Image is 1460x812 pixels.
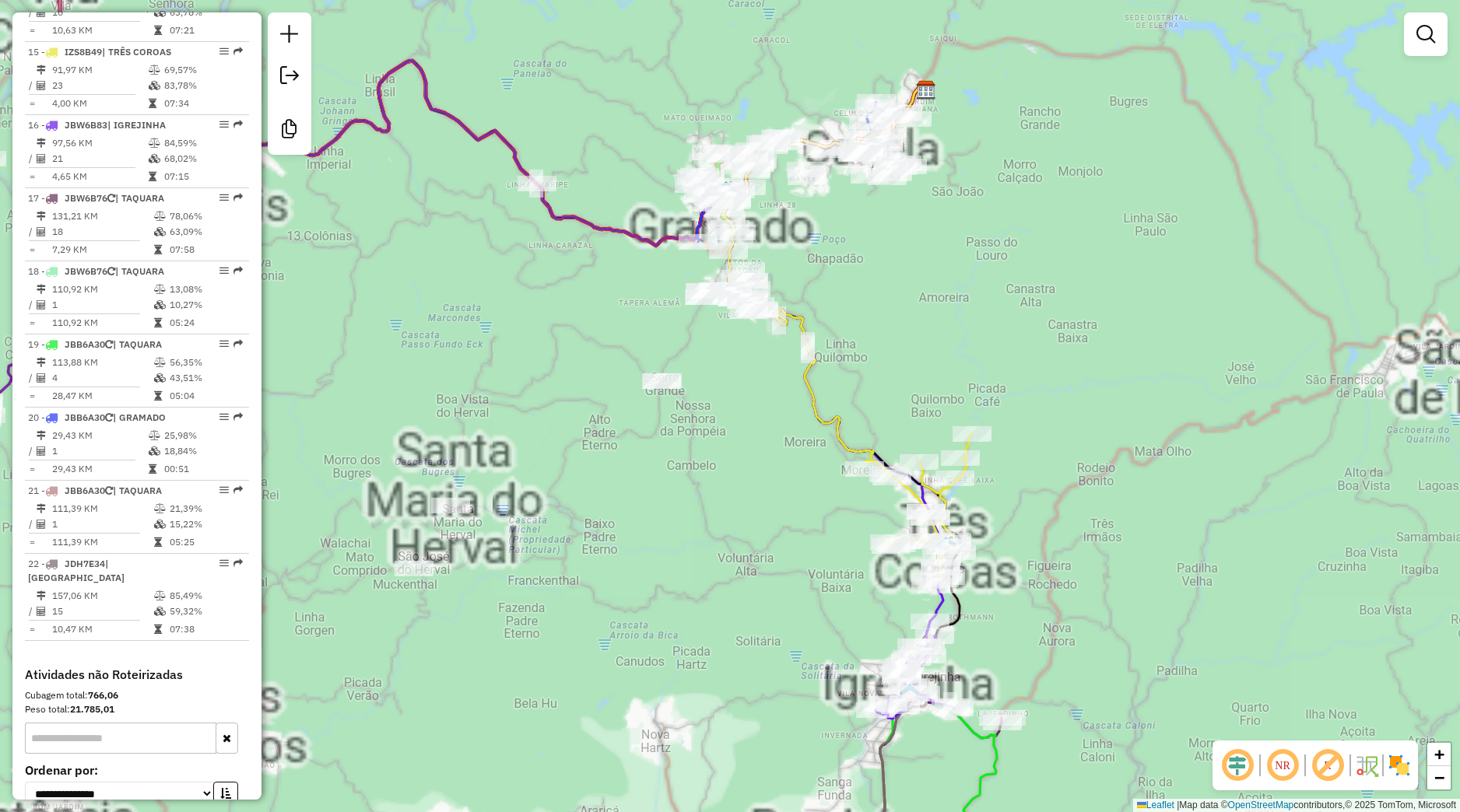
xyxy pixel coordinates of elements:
[149,81,160,90] i: % de utilização da cubagem
[1219,747,1256,784] span: Ocultar deslocamento
[25,688,249,702] div: Cubagem total:
[88,689,118,701] strong: 766,06
[149,65,160,75] i: % de utilização do peso
[28,516,36,532] td: /
[738,302,777,317] div: Atividade não roteirizada - MINI MERCADO NAPOLIT
[65,558,105,569] span: JDH7E34
[51,428,148,443] td: 29,43 KM
[65,265,107,277] span: JBW6B76
[149,464,156,474] i: Tempo total em rota
[28,151,36,166] td: /
[1228,800,1294,810] a: OpenStreetMap
[642,373,681,389] div: Atividade não roteirizada - RICARDO DAMBROS ME
[28,169,36,184] td: =
[28,338,162,350] span: 19 -
[115,265,164,277] span: | TAQUARA
[163,461,242,477] td: 00:51
[703,282,742,298] div: Atividade não roteirizada - RAFAEL LIMA DE OLIVE
[37,520,46,529] i: Total de Atividades
[1309,747,1346,784] span: Exibir rótulo
[37,212,46,221] i: Distância Total
[716,180,736,201] img: Gramado
[154,391,162,401] i: Tempo total em rota
[718,291,756,306] div: Atividade não roteirizada - VIP SUPERMERCADO LTD
[169,224,243,240] td: 63,09%
[717,225,756,240] div: Atividade não roteirizada - SUPERMERCADO KASTOR
[844,146,883,162] div: Atividade não roteirizada - MERCADO BROMBATTI
[154,8,166,17] i: % de utilização da cubagem
[65,338,105,350] span: JBB6A30
[169,588,243,604] td: 85,49%
[843,145,882,161] div: Atividade não roteirizada - MERCADO BROMBATTI
[65,411,105,423] span: JBB6A30
[37,358,46,367] i: Distância Total
[70,703,114,715] strong: 21.785,01
[28,558,125,583] span: 22 -
[154,607,166,616] i: % de utilização da cubagem
[37,446,46,456] i: Total de Atividades
[169,5,243,20] td: 63,78%
[51,370,153,386] td: 4
[274,60,305,95] a: Exportar sessão
[900,684,920,704] img: Igrejinha
[233,47,243,56] em: Rota exportada
[154,591,166,600] i: % de utilização do peso
[154,26,162,35] i: Tempo total em rota
[28,96,36,111] td: =
[105,486,113,495] i: Veículo já utilizado nesta sessão
[1427,766,1451,789] a: Zoom out
[51,151,148,166] td: 21
[154,373,166,383] i: % de utilização da cubagem
[727,293,766,309] div: Atividade não roteirizada - GUINCHOS WALLENTINI
[219,412,229,422] em: Opções
[28,621,36,637] td: =
[1354,753,1379,778] img: Fluxo de ruas
[37,504,46,513] i: Distância Total
[907,504,946,520] div: Atividade não roteirizada - DIAS e SEMLER SUPERM
[154,504,166,513] i: % de utilização do peso
[37,300,46,310] i: Total de Atividades
[37,8,46,17] i: Total de Atividades
[1264,747,1301,784] span: Ocultar NR
[149,99,156,108] i: Tempo total em rota
[872,108,911,124] div: Atividade não roteirizada - ELISANGELA DOS SANTO
[761,135,800,150] div: Atividade não roteirizada - FRUTARE
[37,607,46,616] i: Total de Atividades
[219,339,229,348] em: Opções
[65,119,107,131] span: JBW6B83
[154,318,162,327] i: Tempo total em rota
[1434,744,1444,764] span: +
[51,78,148,93] td: 23
[115,192,164,204] span: | TAQUARA
[37,81,46,90] i: Total de Atividades
[712,287,751,303] div: Atividade não roteirizada - SUPERMERCADO BROMBATTI LTDA
[51,62,148,78] td: 91,97 KM
[910,534,949,549] div: Atividade não roteirizada - MERCADO VIP
[51,621,153,637] td: 10,47 KM
[893,111,932,127] div: Atividade não roteirizada - OSMEIA MIAN
[51,501,153,516] td: 111,39 KM
[149,431,160,440] i: % de utilização do peso
[169,208,243,224] td: 78,06%
[65,485,105,496] span: JBB6A30
[25,702,249,716] div: Peso total:
[28,119,166,131] span: 16 -
[169,315,243,331] td: 05:24
[51,282,153,297] td: 110,92 KM
[28,5,36,20] td: /
[28,192,164,204] span: 17 -
[163,96,242,111] td: 07:34
[37,431,46,440] i: Distância Total
[28,461,36,477] td: =
[102,46,171,58] span: | TRÊS COROAS
[169,370,243,386] td: 43,51%
[692,145,731,160] div: Atividade não roteirizada - RAMA FILHO
[51,534,153,550] td: 111,39 KM
[28,78,36,93] td: /
[28,242,36,257] td: =
[149,172,156,181] i: Tempo total em rota
[233,339,243,348] em: Rota exportada
[686,283,725,299] div: Atividade não roteirizada - MINIMERC. LOVATO- SC
[37,138,46,148] i: Distância Total
[154,537,162,547] i: Tempo total em rota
